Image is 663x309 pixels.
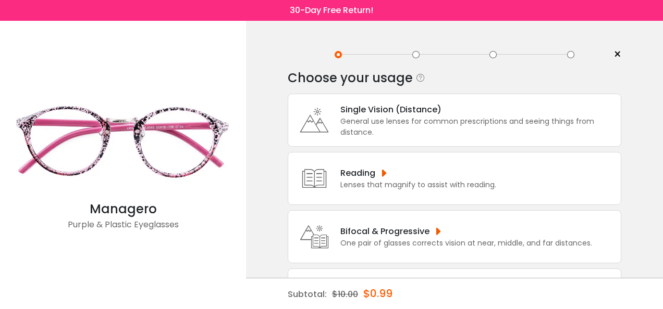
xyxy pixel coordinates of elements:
[340,103,616,116] div: Single Vision (Distance)
[5,82,241,200] img: Purple Managero - Plastic Eyeglasses
[288,68,413,88] div: Choose your usage
[340,116,616,138] div: General use lenses for common prescriptions and seeing things from distance.
[340,225,592,238] div: Bifocal & Progressive
[363,278,392,308] div: $0.99
[606,47,621,62] a: ×
[5,218,241,239] div: Purple & Plastic Eyeglasses
[340,166,496,179] div: Reading
[340,238,592,249] div: One pair of glasses corrects vision at near, middle, and far distances.
[5,200,241,218] div: Managero
[613,47,621,62] span: ×
[340,179,496,190] div: Lenses that magnify to assist with reading.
